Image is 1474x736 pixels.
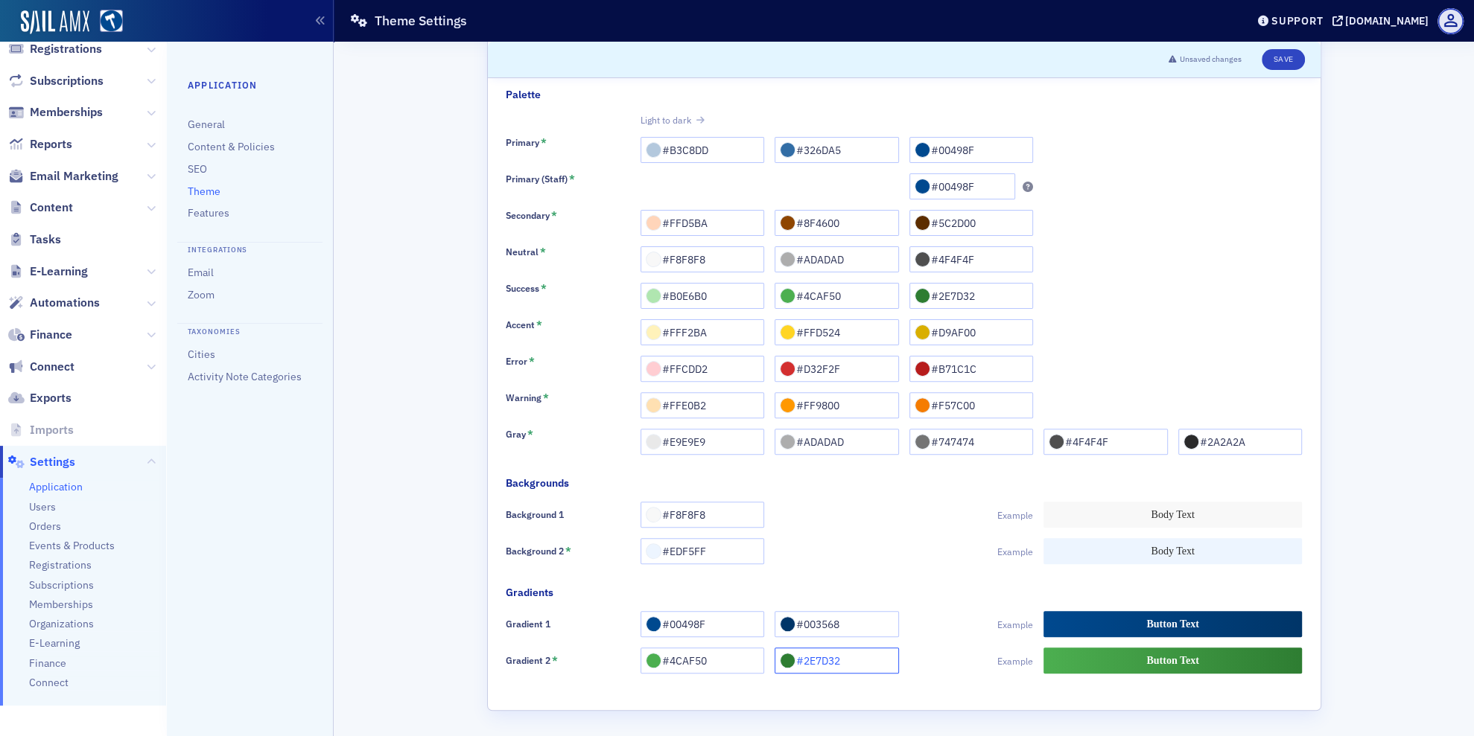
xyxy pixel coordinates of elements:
[775,283,899,309] input: #ffffff
[551,210,557,220] abbr: This field is required
[30,41,102,57] span: Registrations
[506,137,539,148] div: Primary
[552,655,558,665] abbr: This field is required
[29,656,66,671] span: Finance
[188,288,215,301] a: Zoom
[30,422,74,438] span: Imports
[29,598,93,612] span: Memberships
[188,206,229,220] a: Features
[506,545,564,557] div: Background 2
[775,647,899,673] input: #ffffff
[506,319,535,330] div: Accent
[8,136,72,153] a: Reports
[30,168,118,185] span: Email Marketing
[30,263,88,280] span: E-Learning
[29,558,92,572] a: Registrations
[8,263,88,280] a: E-Learning
[100,10,123,33] img: SailAMX
[1043,429,1168,455] input: #ffffff
[188,140,275,153] a: Content & Policies
[909,618,1034,631] p: Example
[8,454,75,470] a: Settings
[29,519,61,534] a: Orders
[506,173,568,185] div: Primary (Staff)
[30,73,104,89] span: Subscriptions
[1271,14,1323,28] div: Support
[506,618,550,630] div: Gradient 1
[506,246,539,257] div: Neutral
[89,10,123,35] a: View Homepage
[8,231,61,248] a: Tasks
[506,509,564,520] div: Background 1
[30,295,100,311] span: Automations
[506,429,526,440] div: Gray
[641,502,765,528] input: #ffffff
[29,500,56,514] a: Users
[29,636,80,650] span: E-Learning
[775,392,899,418] input: #ffffff
[909,137,1034,163] input: #ffffff
[8,104,103,121] a: Memberships
[641,113,1303,127] p: Light to dark
[30,359,74,375] span: Connect
[506,655,550,666] div: Gradient 2
[641,611,765,637] input: #ffffff
[641,392,765,418] input: #ffffff
[641,356,765,382] input: #ffffff
[641,647,765,673] input: #ffffff
[641,429,765,455] input: #ffffff
[30,390,72,406] span: Exports
[909,319,1034,345] input: #ffffff
[29,617,94,631] a: Organizations
[1262,49,1304,70] button: Save
[30,136,72,153] span: Reports
[909,210,1034,236] input: #ffffff
[1438,8,1464,34] span: Profile
[541,137,547,147] abbr: This field is required
[8,359,74,375] a: Connect
[1178,429,1303,455] input: #ffffff
[909,545,1034,558] p: Example
[29,578,94,592] a: Subscriptions
[529,356,535,366] abbr: This field is required
[641,137,765,163] input: #ffffff
[21,10,89,34] img: SailAMX
[909,283,1034,309] input: #ffffff
[1043,502,1302,528] div: Body Text
[909,654,1034,668] p: Example
[506,210,550,221] div: Secondary
[29,480,83,494] span: Application
[8,73,104,89] a: Subscriptions
[188,118,225,131] a: General
[1043,538,1302,564] div: Body Text
[8,41,102,57] a: Registrations
[536,319,542,330] abbr: This field is required
[29,539,115,553] a: Events & Products
[29,676,69,690] span: Connect
[188,266,214,279] a: Email
[8,422,74,438] a: Imports
[188,185,220,198] a: Theme
[775,429,899,455] input: #ffffff
[188,162,207,176] a: SEO
[775,356,899,382] input: #ffffff
[506,356,527,367] div: Error
[543,392,549,403] abbr: This field is required
[8,327,72,343] a: Finance
[30,454,75,470] span: Settings
[506,476,569,491] div: Backgrounds
[775,246,899,272] input: #ffffff
[909,429,1034,455] input: #ffffff
[30,327,72,343] span: Finance
[909,246,1034,272] input: #ffffff
[641,283,765,309] input: #ffffff
[506,87,541,103] div: Palette
[1179,54,1241,65] span: Unsaved changes
[30,231,61,248] span: Tasks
